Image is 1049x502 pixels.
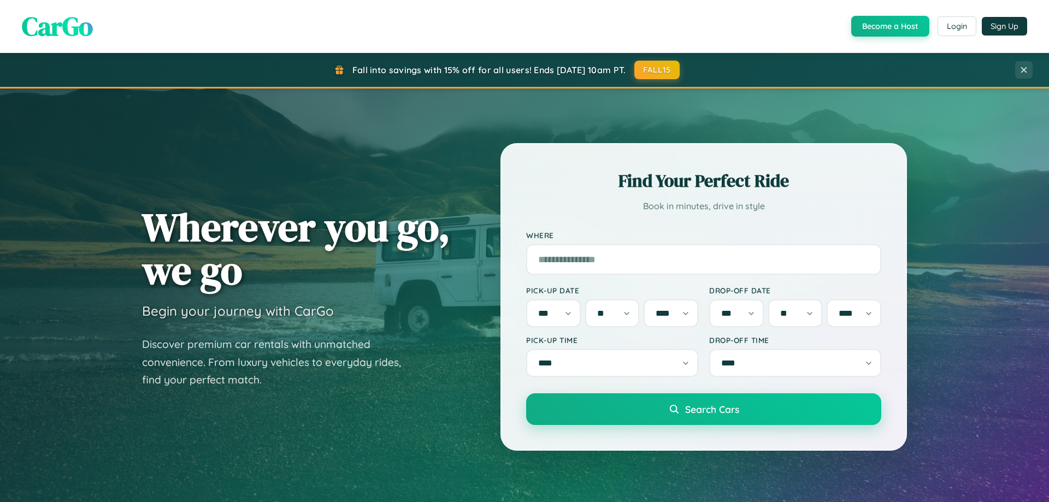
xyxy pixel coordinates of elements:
button: Login [938,16,976,36]
label: Drop-off Date [709,286,881,295]
h3: Begin your journey with CarGo [142,303,334,319]
h2: Find Your Perfect Ride [526,169,881,193]
p: Discover premium car rentals with unmatched convenience. From luxury vehicles to everyday rides, ... [142,335,415,389]
label: Drop-off Time [709,335,881,345]
button: Search Cars [526,393,881,425]
label: Where [526,231,881,240]
button: Become a Host [851,16,929,37]
h1: Wherever you go, we go [142,205,450,292]
button: FALL15 [634,61,680,79]
label: Pick-up Time [526,335,698,345]
label: Pick-up Date [526,286,698,295]
span: CarGo [22,8,93,44]
span: Fall into savings with 15% off for all users! Ends [DATE] 10am PT. [352,64,626,75]
button: Sign Up [982,17,1027,36]
p: Book in minutes, drive in style [526,198,881,214]
span: Search Cars [685,403,739,415]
